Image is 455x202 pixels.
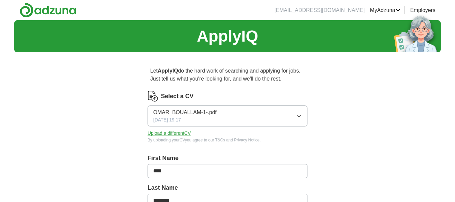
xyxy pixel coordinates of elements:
li: [EMAIL_ADDRESS][DOMAIN_NAME] [274,6,365,14]
p: Let do the hard work of searching and applying for jobs. Just tell us what you're looking for, an... [148,64,307,86]
strong: ApplyIQ [158,68,178,74]
button: Upload a differentCV [148,130,191,137]
span: OMAR_BOUALLAM-1-.pdf [153,108,217,116]
a: MyAdzuna [370,6,401,14]
a: Employers [410,6,435,14]
span: [DATE] 19:17 [153,116,181,123]
img: Adzuna logo [20,3,76,18]
a: T&Cs [215,138,225,142]
img: CV Icon [148,91,158,101]
a: Privacy Notice [234,138,260,142]
h1: ApplyIQ [197,24,258,48]
label: Select a CV [161,92,194,101]
label: Last Name [148,183,307,192]
button: OMAR_BOUALLAM-1-.pdf[DATE] 19:17 [148,105,307,126]
label: First Name [148,154,307,163]
div: By uploading your CV you agree to our and . [148,137,307,143]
